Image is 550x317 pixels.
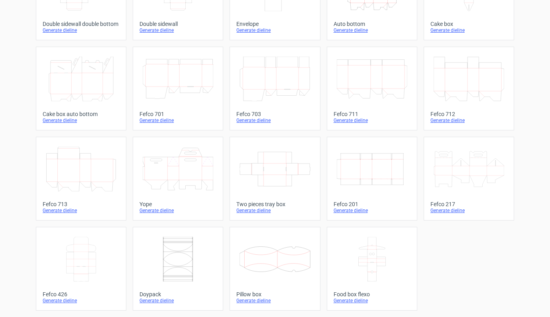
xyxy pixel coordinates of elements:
div: Generate dieline [236,297,313,304]
div: Fefco 426 [43,291,120,297]
a: YopeGenerate dieline [133,137,223,221]
div: Cake box auto bottom [43,111,120,117]
div: Fefco 701 [139,111,216,117]
div: Generate dieline [43,297,120,304]
a: Fefco 713Generate dieline [36,137,126,221]
div: Pillow box [236,291,313,297]
div: Generate dieline [430,207,507,214]
div: Generate dieline [334,117,411,124]
div: Fefco 217 [430,201,507,207]
a: Pillow boxGenerate dieline [230,227,320,311]
a: Fefco 701Generate dieline [133,47,223,130]
div: Auto bottom [334,21,411,27]
div: Generate dieline [43,27,120,33]
div: Generate dieline [334,297,411,304]
div: Generate dieline [43,117,120,124]
div: Envelope [236,21,313,27]
div: Generate dieline [430,117,507,124]
div: Generate dieline [139,297,216,304]
div: Generate dieline [139,207,216,214]
div: Generate dieline [43,207,120,214]
a: Fefco 426Generate dieline [36,227,126,311]
div: Fefco 703 [236,111,313,117]
a: Fefco 217Generate dieline [424,137,514,221]
a: Fefco 703Generate dieline [230,47,320,130]
div: Double sidewall double bottom [43,21,120,27]
div: Generate dieline [236,27,313,33]
div: Generate dieline [334,207,411,214]
div: Fefco 713 [43,201,120,207]
div: Cake box [430,21,507,27]
a: Fefco 201Generate dieline [327,137,417,221]
a: DoypackGenerate dieline [133,227,223,311]
a: Two pieces tray boxGenerate dieline [230,137,320,221]
div: Generate dieline [139,27,216,33]
div: Generate dieline [236,207,313,214]
div: Yope [139,201,216,207]
div: Generate dieline [334,27,411,33]
a: Fefco 712Generate dieline [424,47,514,130]
div: Two pieces tray box [236,201,313,207]
div: Fefco 711 [334,111,411,117]
div: Generate dieline [139,117,216,124]
div: Doypack [139,291,216,297]
div: Generate dieline [236,117,313,124]
div: Generate dieline [430,27,507,33]
a: Fefco 711Generate dieline [327,47,417,130]
div: Fefco 712 [430,111,507,117]
a: Food box flexoGenerate dieline [327,227,417,311]
div: Food box flexo [334,291,411,297]
a: Cake box auto bottomGenerate dieline [36,47,126,130]
div: Double sidewall [139,21,216,27]
div: Fefco 201 [334,201,411,207]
